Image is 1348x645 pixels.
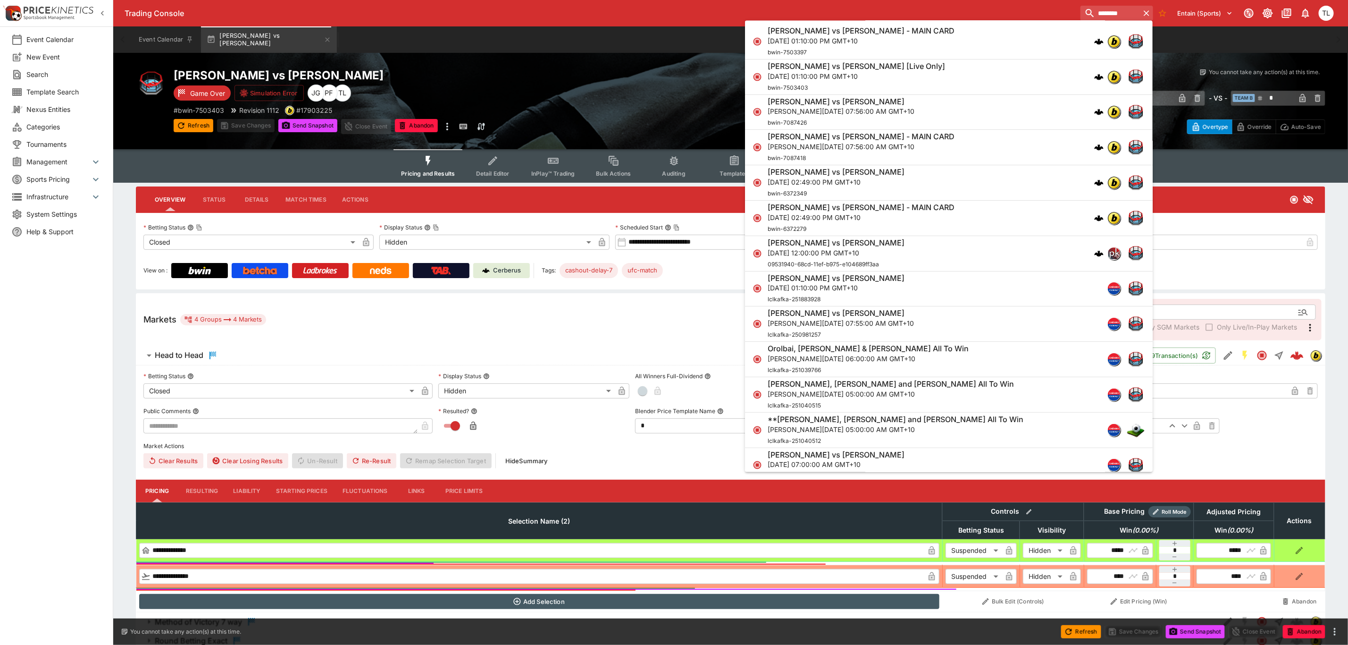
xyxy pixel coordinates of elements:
[615,223,663,231] p: Scheduled Start
[1132,525,1158,536] em: ( 0.00 %)
[1094,143,1104,153] img: logo-cerberus.svg
[438,480,491,502] button: Price Limits
[433,224,439,231] button: Copy To Clipboard
[1108,177,1120,189] img: bwin.png
[1291,122,1321,132] p: Auto-Save
[442,119,453,134] button: more
[438,372,481,380] p: Display Status
[1107,388,1121,401] div: lclkafka
[379,235,594,250] div: Hidden
[560,266,618,275] span: cashout-delay-7
[379,223,422,231] p: Display Status
[1027,525,1076,536] span: Visibility
[370,267,391,274] img: Neds
[1126,315,1145,334] img: mma.png
[201,26,337,53] button: [PERSON_NAME] vs [PERSON_NAME]
[136,612,1220,631] button: Method of Victory 7 way
[768,402,821,409] span: lclkafka-251040515
[1094,37,1104,46] img: logo-cerberus.svg
[768,190,807,197] span: bwin-6372349
[1094,72,1104,82] img: logo-cerberus.svg
[1126,32,1145,51] img: mma.png
[285,106,294,115] div: bwin
[753,284,762,294] svg: Closed
[768,296,821,303] span: lclkafka-251883928
[1283,625,1325,638] button: Abandon
[1158,508,1191,516] span: Roll Mode
[1126,350,1145,369] img: mma.png
[243,267,277,274] img: Betcha
[720,170,749,177] span: Templates
[1109,525,1169,536] span: Win(0.00%)
[768,155,806,162] span: bwin-7087418
[438,407,469,415] p: Resulted?
[26,209,101,219] span: System Settings
[188,267,211,274] img: Bwin
[394,149,1067,183] div: Event type filters
[1094,72,1104,82] div: cerberus
[717,408,724,415] button: Blender Price Template Name
[1256,616,1268,628] svg: Closed
[143,407,191,415] p: Public Comments
[1311,350,1321,361] img: bwin
[1107,459,1121,472] div: lclkafka
[1108,424,1120,436] img: lclkafka.png
[1108,247,1120,260] img: pricekinetics.png
[635,372,703,380] p: All Winners Full-Dividend
[1126,174,1145,193] img: mma.png
[1107,247,1121,260] div: pricekinetics
[1108,71,1120,83] img: bwin.png
[768,331,821,339] span: lclkafka-250981257
[234,85,304,101] button: Simulation Error
[768,283,904,293] p: [DATE] 01:10:00 PM GMT+10
[1100,506,1148,518] div: Base Pricing
[1297,5,1314,22] button: Notifications
[1209,68,1320,76] p: You cannot take any action(s) at this time.
[1240,5,1257,22] button: Connected to PK
[494,266,521,275] p: Cerberus
[1108,354,1120,366] img: lclkafka.png
[285,106,294,115] img: bwin.png
[753,72,762,82] svg: Closed
[130,628,241,636] p: You cannot take any action(s) at this time.
[196,224,202,231] button: Copy To Clipboard
[24,16,75,20] img: Sportsbook Management
[768,415,1023,424] h6: **[PERSON_NAME], [PERSON_NAME] and [PERSON_NAME] All To Win
[308,85,325,102] div: James Gordon
[347,453,396,468] button: Re-Result
[1289,195,1299,204] svg: Closed
[946,543,1002,558] div: Suspended
[1290,349,1304,362] img: logo-cerberus--red.svg
[1233,94,1255,102] span: Team B
[1094,143,1104,153] div: cerberus
[1094,37,1104,46] div: cerberus
[1310,616,1322,628] div: bwin
[768,132,954,142] h6: [PERSON_NAME] vs [PERSON_NAME] - MAIN CARD
[665,224,671,231] button: Scheduled StartCopy To Clipboard
[174,105,224,115] p: Copy To Clipboard
[1080,6,1140,21] input: search
[1295,304,1312,321] button: Open
[1108,283,1120,295] img: lclkafka.png
[768,238,904,248] h6: [PERSON_NAME] vs [PERSON_NAME]
[1108,389,1120,401] img: lclkafka.png
[946,569,1002,584] div: Suspended
[143,314,176,325] h5: Markets
[26,69,101,79] span: Search
[235,188,278,211] button: Details
[753,143,762,153] svg: Closed
[1274,502,1325,539] th: Actions
[1271,347,1288,364] button: Straight
[768,460,904,470] p: [DATE] 07:00:00 AM GMT+10
[1107,212,1121,225] div: bwin
[1108,459,1120,472] img: lclkafka.png
[768,273,904,283] h6: [PERSON_NAME] vs [PERSON_NAME]
[26,227,101,237] span: Help & Support
[125,8,1077,18] div: Trading Console
[476,170,510,177] span: Detail Editor
[1248,122,1272,132] p: Override
[768,36,954,46] p: [DATE] 01:10:00 PM GMT+10
[1023,543,1066,558] div: Hidden
[401,170,455,177] span: Pricing and Results
[948,525,1014,536] span: Betting Status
